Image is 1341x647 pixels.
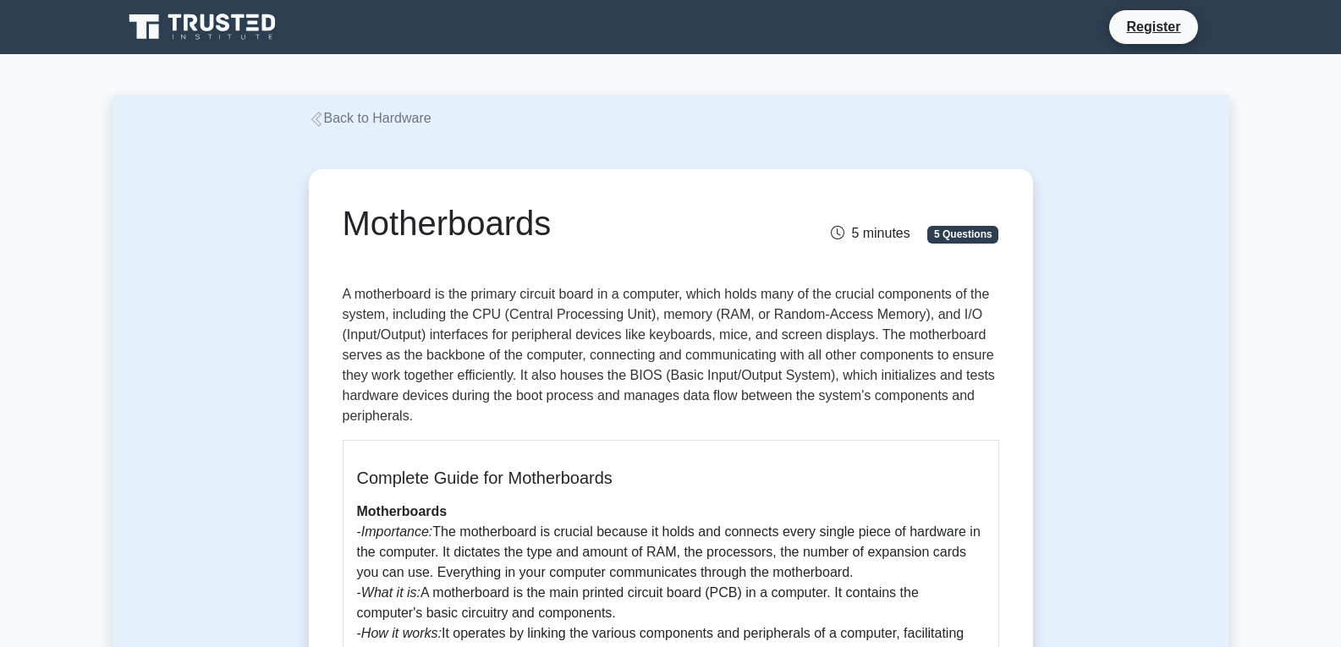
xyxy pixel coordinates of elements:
[361,626,442,640] i: How it works:
[927,226,998,243] span: 5 Questions
[343,203,773,244] h1: Motherboards
[361,585,420,600] i: What it is:
[831,226,910,240] span: 5 minutes
[357,504,448,518] b: Motherboards
[343,284,999,426] p: A motherboard is the primary circuit board in a computer, which holds many of the crucial compone...
[1116,16,1190,37] a: Register
[357,468,985,488] h5: Complete Guide for Motherboards
[361,524,432,539] i: Importance:
[309,111,431,125] a: Back to Hardware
